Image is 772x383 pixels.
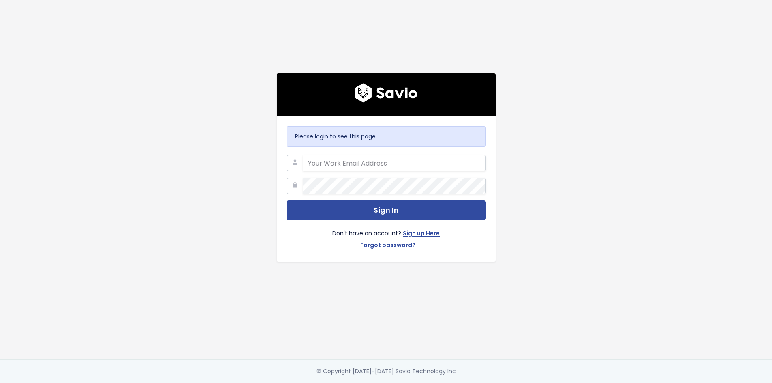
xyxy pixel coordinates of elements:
img: logo600x187.a314fd40982d.png [355,83,417,103]
div: © Copyright [DATE]-[DATE] Savio Technology Inc [316,366,456,377]
button: Sign In [287,200,486,220]
div: Don't have an account? [287,220,486,252]
p: Please login to see this page. [295,131,477,142]
input: Your Work Email Address [303,155,486,171]
a: Sign up Here [403,228,440,240]
a: Forgot password? [360,240,415,252]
